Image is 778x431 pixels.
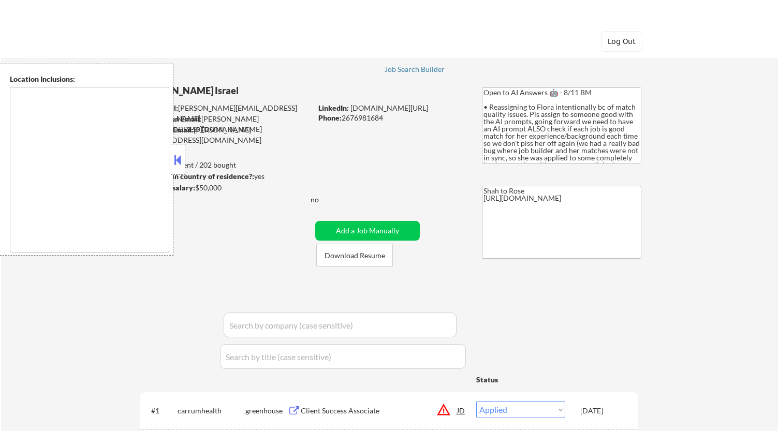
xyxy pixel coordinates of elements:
div: [PERSON_NAME][EMAIL_ADDRESS][DOMAIN_NAME] [140,114,312,134]
div: carrumhealth [178,406,245,416]
input: Search by title (case sensitive) [220,344,466,369]
div: $50,000 [139,183,312,193]
button: Download Resume [316,244,393,267]
div: 165 sent / 202 bought [139,160,312,170]
div: [PERSON_NAME][EMAIL_ADDRESS][DOMAIN_NAME] [140,125,312,145]
div: [PERSON_NAME][EMAIL_ADDRESS][DOMAIN_NAME] [140,103,312,123]
div: Job Search Builder [385,66,445,73]
div: Status [476,370,565,389]
strong: Can work in country of residence?: [139,172,254,181]
strong: Phone: [318,113,342,122]
strong: LinkedIn: [318,103,349,112]
button: warning_amber [436,403,451,417]
button: Add a Job Manually [315,221,420,241]
div: no [311,195,340,205]
a: [DOMAIN_NAME][URL] [350,103,428,112]
div: Client Success Associate [301,406,457,416]
div: 2676981684 [318,113,465,123]
div: JD [456,401,466,420]
div: Location Inclusions: [10,74,169,84]
button: Log Out [601,31,642,52]
div: [DATE] [580,406,626,416]
div: #1 [151,406,169,416]
div: greenhouse [245,406,288,416]
div: yes [139,171,309,182]
div: [PERSON_NAME] Israel [140,84,353,97]
input: Search by company (case sensitive) [224,313,457,337]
